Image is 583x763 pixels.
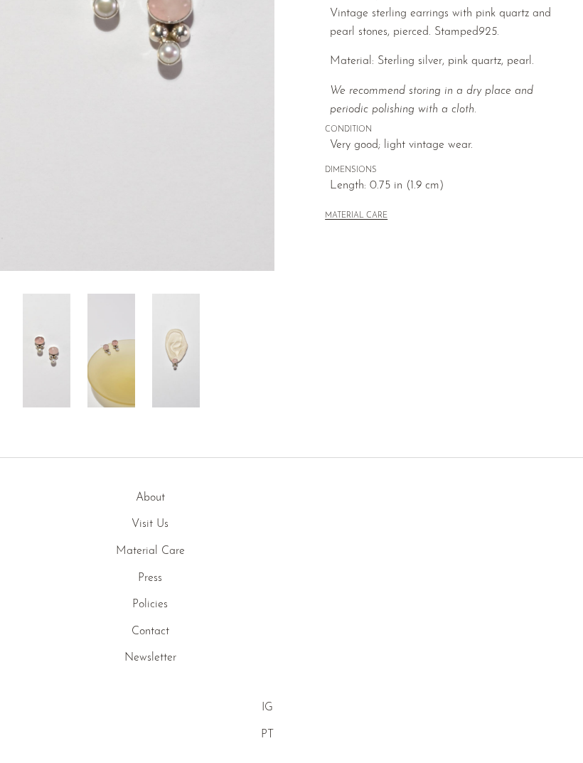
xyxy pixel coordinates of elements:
a: About [136,492,165,503]
img: Pearl Rose Quartz Earrings [152,294,200,407]
p: Vintage sterling earrings with pink quartz and pearl stones, pierced. Stamped [330,5,566,41]
i: We recommend storing in a dry place and periodic polishing with a cloth. [330,85,533,115]
a: PT [261,729,274,740]
p: Material: Sterling silver, pink quartz, pearl. [330,53,566,71]
a: Policies [132,599,168,610]
a: Press [138,572,162,584]
em: 925. [478,26,499,38]
a: Newsletter [124,652,176,663]
a: Contact [132,626,169,637]
a: Visit Us [132,518,169,530]
span: DIMENSIONS [325,164,566,177]
a: IG [262,702,273,713]
span: Length: 0.75 in (1.9 cm) [330,177,566,196]
a: Material Care [116,545,185,557]
span: Very good; light vintage wear. [330,137,566,155]
img: Pearl Rose Quartz Earrings [23,294,70,407]
button: MATERIAL CARE [325,211,387,222]
span: CONDITION [325,124,566,137]
ul: Quick links [17,489,283,668]
ul: Social Medias [252,699,283,744]
img: Pearl Rose Quartz Earrings [87,294,135,407]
